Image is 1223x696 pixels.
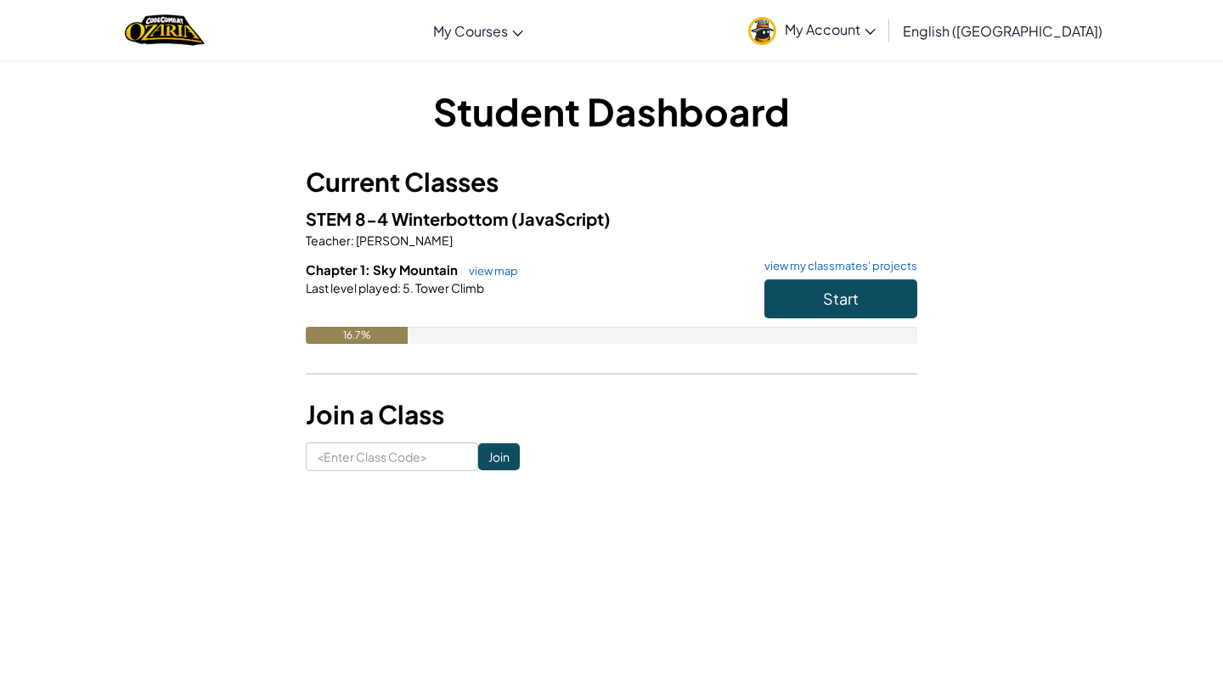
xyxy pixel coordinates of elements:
span: [PERSON_NAME] [354,233,453,248]
span: Teacher [306,233,351,248]
h3: Current Classes [306,163,917,201]
a: Ozaria by CodeCombat logo [125,13,204,48]
span: Tower Climb [414,280,484,295]
span: Chapter 1: Sky Mountain [306,261,460,278]
a: view my classmates' projects [756,261,917,272]
img: avatar [748,17,776,45]
input: Join [478,443,520,470]
span: Start [823,289,859,308]
span: STEM 8-4 Winterbottom [306,208,511,229]
a: English ([GEOGRAPHIC_DATA]) [894,8,1111,53]
span: Last level played [306,280,397,295]
span: My Courses [433,22,508,40]
input: <Enter Class Code> [306,442,478,471]
h1: Student Dashboard [306,85,917,138]
span: : [397,280,401,295]
h3: Join a Class [306,396,917,434]
span: : [351,233,354,248]
div: 16.7% [306,327,408,344]
a: My Courses [425,8,532,53]
span: English ([GEOGRAPHIC_DATA]) [903,22,1102,40]
span: My Account [785,20,876,38]
a: view map [460,264,518,278]
img: Home [125,13,204,48]
span: (JavaScript) [511,208,611,229]
a: My Account [740,3,884,57]
button: Start [764,279,917,318]
span: 5. [401,280,414,295]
